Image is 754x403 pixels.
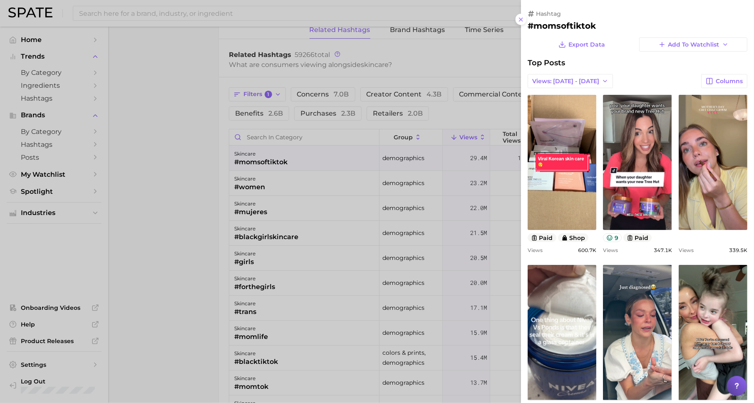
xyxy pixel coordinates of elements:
[532,78,599,85] span: Views: [DATE] - [DATE]
[528,233,556,242] button: paid
[528,21,747,31] h2: #momsoftiktok
[623,233,652,242] button: paid
[603,233,622,242] button: 9
[568,41,605,48] span: Export Data
[729,247,747,253] span: 339.5k
[603,247,618,253] span: Views
[556,37,607,52] button: Export Data
[668,41,719,48] span: Add to Watchlist
[528,74,613,88] button: Views: [DATE] - [DATE]
[716,78,743,85] span: Columns
[701,74,747,88] button: Columns
[536,10,561,17] span: hashtag
[578,247,596,253] span: 600.7k
[639,37,747,52] button: Add to Watchlist
[679,247,694,253] span: Views
[654,247,672,253] span: 347.1k
[528,58,565,67] span: Top Posts
[558,233,589,242] button: shop
[528,247,543,253] span: Views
